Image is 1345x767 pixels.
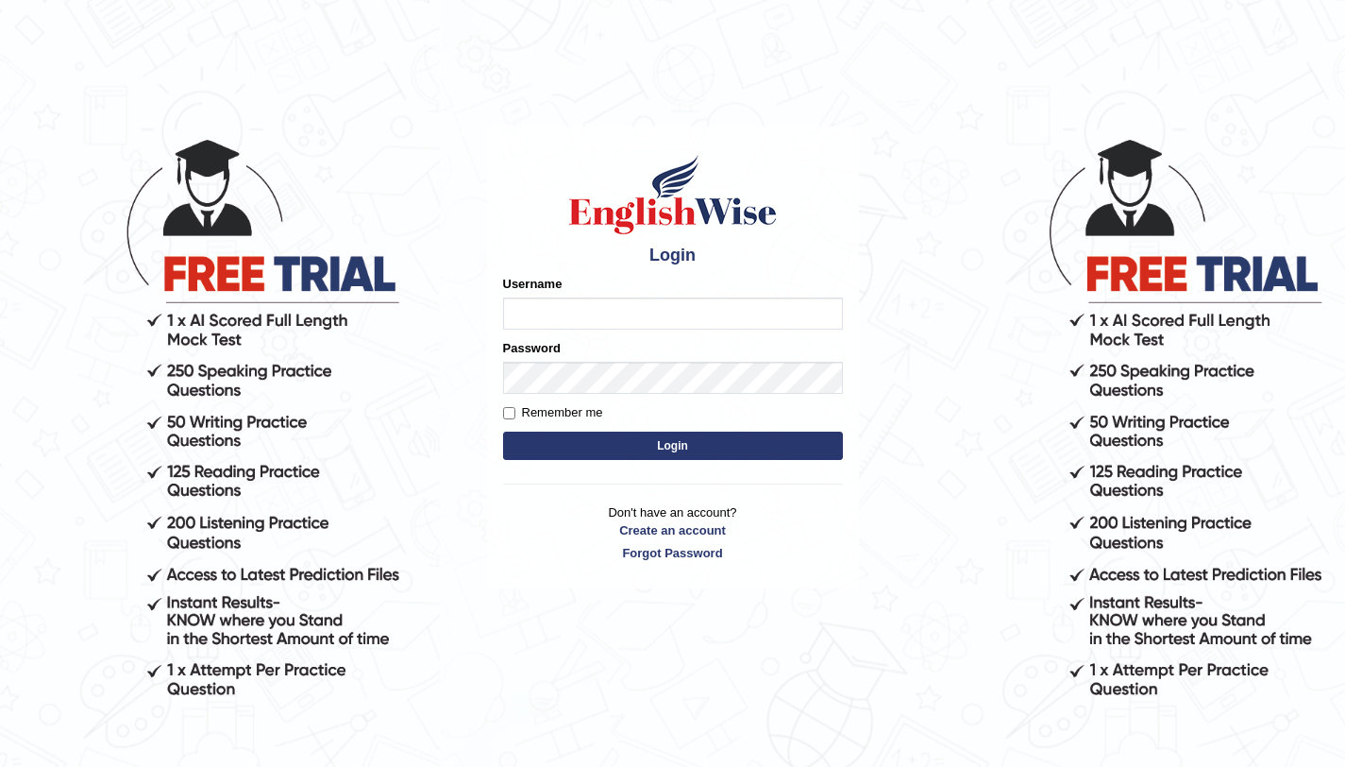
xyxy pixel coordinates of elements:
input: Remember me [503,407,515,419]
label: Password [503,339,561,357]
a: Create an account [503,521,843,539]
p: Don't have an account? [503,503,843,562]
button: Login [503,432,843,460]
a: Forgot Password [503,544,843,562]
img: Logo of English Wise sign in for intelligent practice with AI [565,152,781,237]
label: Username [503,275,563,293]
label: Remember me [503,403,603,422]
h4: Login [503,247,843,265]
